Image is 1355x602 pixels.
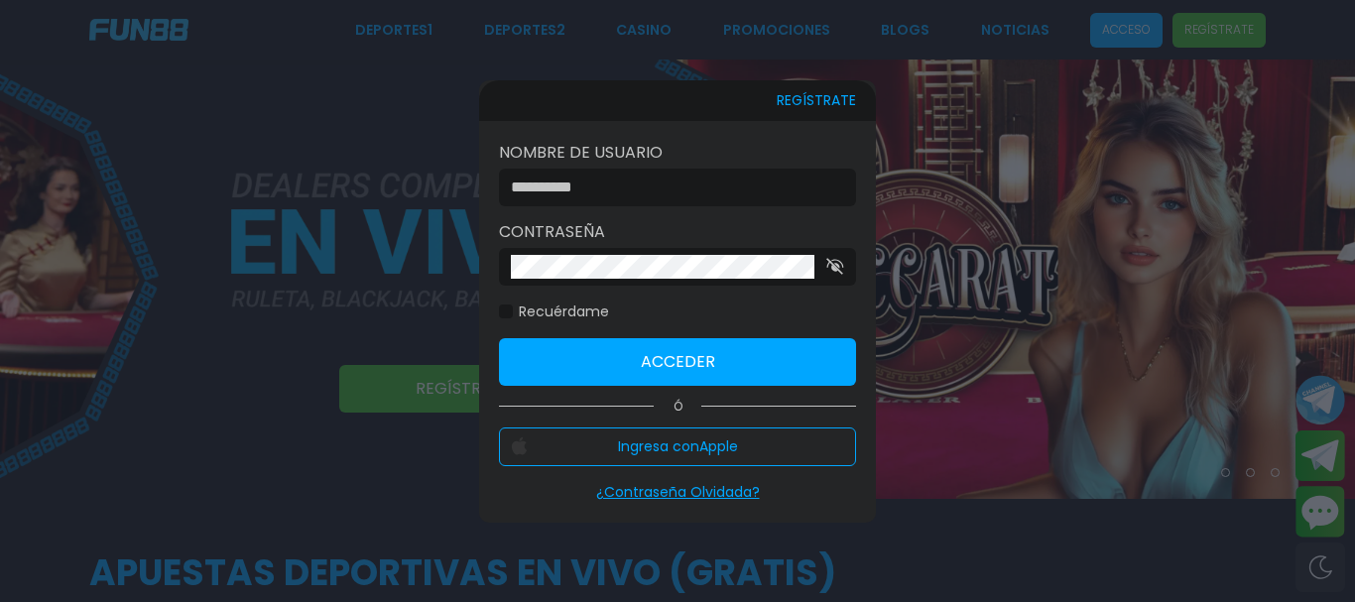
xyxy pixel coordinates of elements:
[777,80,856,121] button: REGÍSTRATE
[499,141,856,165] label: Nombre de usuario
[499,427,856,466] button: Ingresa conApple
[499,398,856,416] p: Ó
[499,338,856,386] button: Acceder
[499,220,856,244] label: Contraseña
[499,301,609,322] label: Recuérdame
[499,482,856,503] p: ¿Contraseña Olvidada?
